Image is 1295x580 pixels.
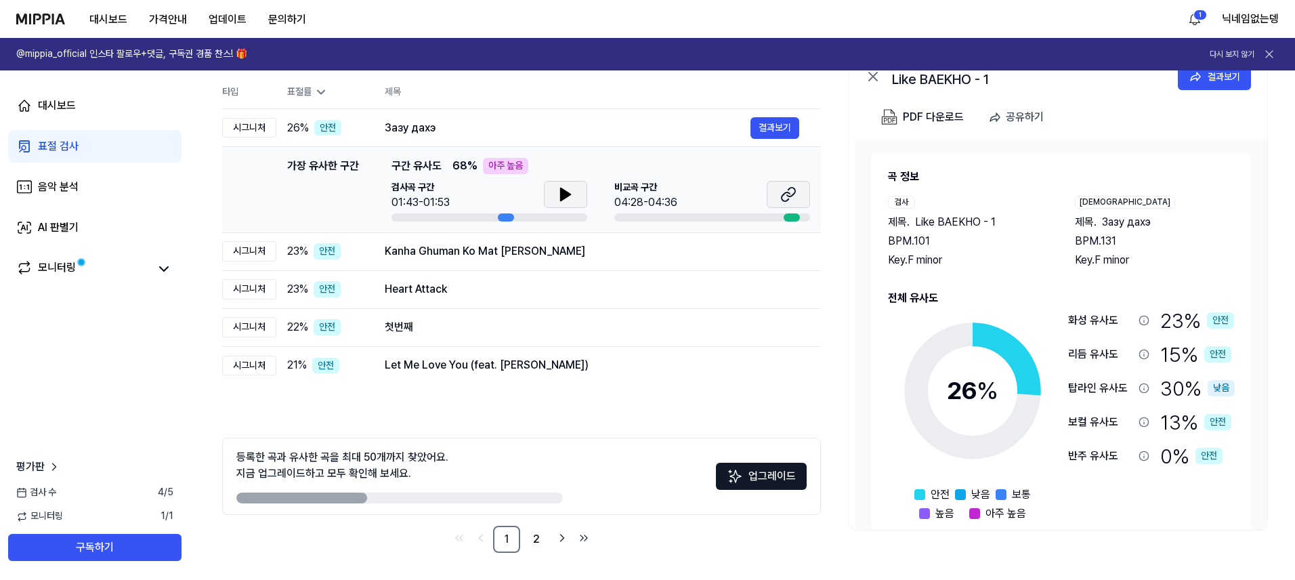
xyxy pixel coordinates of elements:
div: 안전 [312,358,339,374]
div: 30 % [1160,374,1235,402]
div: 13 % [1160,408,1231,436]
div: 시그니처 [222,356,276,376]
div: 가장 유사한 구간 [287,158,359,222]
img: logo [16,14,65,24]
a: AI 판별기 [8,211,182,244]
span: 제목 . [888,214,910,230]
div: 화성 유사도 [1068,312,1133,329]
a: 곡 정보검사제목.Like BAEKHO - 1BPM.101Key.F minor[DEMOGRAPHIC_DATA]제목.Зазу дахэBPM.131Key.F minor전체 유사도2... [855,139,1267,529]
span: 낮음 [971,486,990,503]
div: [DEMOGRAPHIC_DATA] [1075,196,1175,209]
div: 리듬 유사도 [1068,346,1133,362]
nav: pagination [222,526,821,553]
div: 낮음 [1208,380,1235,396]
div: Like BAEKHO - 1 [892,68,1163,85]
div: 시그니처 [222,118,276,138]
div: 공유하기 [1006,108,1044,126]
button: 공유하기 [983,104,1055,131]
div: 1 [1193,9,1207,20]
div: BPM. 101 [888,233,1048,249]
div: 대시보드 [38,98,76,114]
div: 안전 [1195,448,1223,464]
div: 시그니처 [222,279,276,299]
div: 음악 분석 [38,179,79,195]
div: 첫번째 [385,319,799,335]
h1: @mippia_official 인스타 팔로우+댓글, 구독권 경품 찬스! 🎁 [16,47,247,61]
span: 비교곡 구간 [614,181,677,194]
span: 검사 수 [16,486,56,499]
span: 68 % [452,158,477,174]
div: Key. F minor [1075,252,1235,268]
div: 보컬 유사도 [1068,414,1133,430]
div: BPM. 131 [1075,233,1235,249]
a: Go to previous page [471,529,490,547]
span: 제목 . [1075,214,1097,230]
div: 안전 [1204,346,1231,362]
span: Зазу дахэ [1102,214,1151,230]
div: 01:43-01:53 [391,194,450,211]
div: 검사 [888,196,915,209]
button: 구독하기 [8,534,182,561]
img: 알림 [1187,11,1203,27]
th: 타입 [222,76,276,109]
span: 22 % [287,319,308,335]
div: 아주 높음 [483,158,528,174]
h2: 곡 정보 [888,169,1235,185]
button: 가격안내 [138,6,198,33]
a: 평가판 [16,459,61,475]
div: Key. F minor [888,252,1048,268]
div: 시그니처 [222,241,276,262]
a: 음악 분석 [8,171,182,203]
div: 결과보기 [1208,69,1240,84]
span: % [977,376,998,405]
div: PDF 다운로드 [903,108,964,126]
div: 0 % [1160,442,1223,470]
button: 업그레이드 [716,463,807,490]
a: 대시보드 [8,89,182,122]
span: 안전 [931,486,950,503]
div: 탑라인 유사도 [1068,380,1133,396]
span: 1 / 1 [161,510,173,523]
div: 안전 [314,281,341,297]
div: Heart Attack [385,281,799,297]
div: 표절률 [287,85,363,99]
a: Go to first page [450,529,469,547]
div: 반주 유사도 [1068,448,1133,464]
span: 21 % [287,357,307,373]
a: Sparkles업그레이드 [716,474,807,487]
div: 모니터링 [38,260,76,278]
div: 시그니처 [222,317,276,337]
span: 구간 유사도 [391,158,442,174]
div: Зазу дахэ [385,120,750,136]
a: 모니터링 [16,260,149,278]
div: 26 [947,373,998,409]
div: Let Me Love You (feat. [PERSON_NAME]) [385,357,799,373]
a: Go to last page [574,529,593,547]
div: 등록한 곡과 유사한 곡을 최대 50개까지 찾았어요. 지금 업그레이드하고 모두 확인해 보세요. [236,449,448,482]
button: 문의하기 [257,6,317,33]
span: 23 % [287,243,308,260]
span: 26 % [287,120,309,136]
span: 높음 [935,505,954,522]
button: 결과보기 [1178,63,1251,90]
div: 15 % [1160,340,1231,369]
span: 23 % [287,281,308,297]
img: Sparkles [727,468,743,484]
button: 대시보드 [79,6,138,33]
div: 안전 [1204,414,1231,430]
span: 검사곡 구간 [391,181,450,194]
span: 아주 높음 [985,505,1026,522]
button: 결과보기 [750,117,799,139]
img: PDF Download [881,109,897,125]
div: 23 % [1160,306,1234,335]
div: 안전 [314,120,341,136]
span: 보통 [1012,486,1031,503]
div: Kanha Ghuman Ko Mat [PERSON_NAME] [385,243,799,260]
div: 안전 [314,243,341,260]
div: AI 판별기 [38,220,79,236]
a: 1 [493,526,520,553]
